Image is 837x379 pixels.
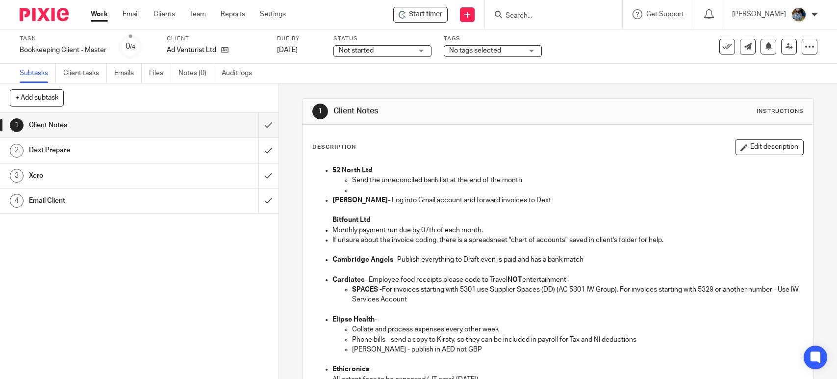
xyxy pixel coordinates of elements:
strong: Elipse Health [332,316,375,323]
strong: Cardiatec [332,276,365,283]
div: 3 [10,169,24,183]
h1: Xero [29,168,176,183]
strong: Ethicronics [332,366,369,373]
p: Collate and process expenses every other week [352,325,803,334]
div: Instructions [757,108,804,115]
strong: SPACES - [352,286,382,293]
button: + Add subtask [10,89,64,106]
h1: Email Client [29,193,176,208]
span: Start timer [409,9,442,20]
a: Notes (0) [178,64,214,83]
p: If unsure about the invoice coding, there is a spreadsheet "chart of accounts" saved in client's ... [332,235,803,245]
button: Edit description [735,139,804,155]
h1: Client Notes [333,106,579,116]
p: [PERSON_NAME] - publish in AED not GBP [352,345,803,354]
div: 1 [10,118,24,132]
a: Files [149,64,171,83]
span: No tags selected [449,47,501,54]
p: Phone bills - send a copy to Kirsty, so they can be included in payroll for Tax and NI deductions [352,335,803,345]
label: Client [167,35,265,43]
a: Settings [260,9,286,19]
input: Search [505,12,593,21]
span: Not started [339,47,374,54]
p: - Log into Gmail account and forward invoices to Dext [332,195,803,205]
a: Client tasks [63,64,107,83]
p: Monthly payment run due by 07th of each month. [332,225,803,235]
p: - Employee food receipts please code to Travel entertainment- [332,275,803,285]
p: Description [312,143,356,151]
a: Clients [153,9,175,19]
p: - Publish everything to Draft even is paid and has a bank match [332,255,803,265]
strong: Bitfount Ltd [332,217,371,223]
div: Ad Venturist Ltd - Bookkeeping Client - Master [393,7,448,23]
a: Reports [221,9,245,19]
strong: [PERSON_NAME] [332,197,388,204]
small: /4 [130,44,135,50]
div: 0 [126,41,135,52]
img: Pixie [20,8,69,21]
a: Audit logs [222,64,259,83]
label: Status [333,35,431,43]
h1: Dext Prepare [29,143,176,158]
label: Due by [277,35,321,43]
strong: 52 North Ltd [332,167,373,174]
a: Subtasks [20,64,56,83]
p: Send the unreconciled bank list at the end of the month [352,175,803,185]
div: 1 [312,104,328,119]
label: Task [20,35,106,43]
span: Get Support [646,11,684,18]
p: Ad Venturist Ltd [167,45,216,55]
p: [PERSON_NAME] [732,9,786,19]
h1: Client Notes [29,118,176,133]
div: Bookkeeping Client - Master [20,45,106,55]
label: Tags [444,35,542,43]
strong: Cambridge Angels [332,256,393,263]
a: Email [123,9,139,19]
div: 2 [10,144,24,158]
a: Emails [114,64,142,83]
span: [DATE] [277,47,298,54]
a: Work [91,9,108,19]
img: Jaskaran%20Singh.jpeg [791,7,807,23]
div: 4 [10,194,24,208]
strong: NOT [507,276,522,283]
p: - [332,315,803,325]
a: Team [190,9,206,19]
p: For invoices starting with 5301 use Supplier Spaces (DD) (AC 5301 IW Group). For invoices startin... [352,285,803,305]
